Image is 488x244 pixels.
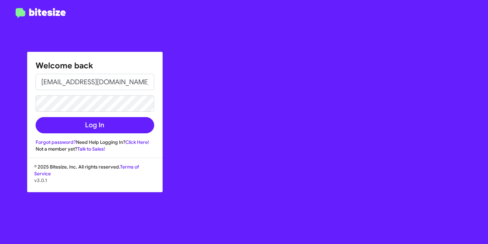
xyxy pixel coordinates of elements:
button: Log In [36,117,154,133]
h1: Welcome back [36,60,154,71]
p: v3.0.1 [34,177,156,184]
a: Talk to Sales! [77,146,105,152]
div: © 2025 Bitesize, Inc. All rights reserved. [27,163,162,192]
input: Email address [36,74,154,90]
a: Click Here! [125,139,149,145]
a: Terms of Service [34,164,139,177]
div: Need Help Logging In? [36,139,154,146]
div: Not a member yet? [36,146,154,152]
a: Forgot password? [36,139,76,145]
